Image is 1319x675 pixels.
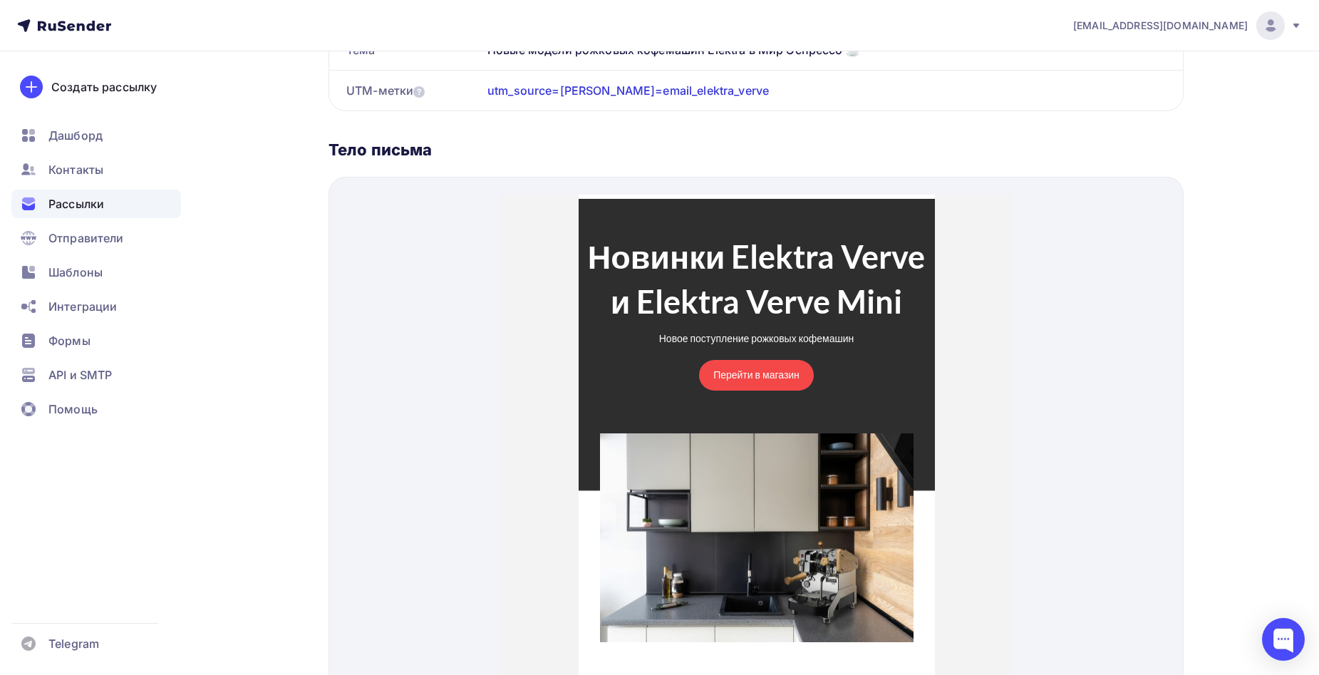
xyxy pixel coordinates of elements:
[88,43,425,126] strong: Новинки Elektra Verve и Elektra Verve Mini
[213,174,299,186] span: Перейти в магазин
[48,195,104,212] span: Рассылки
[48,366,112,383] span: API и SMTP
[48,230,124,247] span: Отправители
[48,401,98,418] span: Помощь
[86,476,428,532] h1: Идеально подходит для домашних бариста и любителей кофе
[11,155,181,184] a: Контакты
[11,258,181,287] a: Шаблоны
[48,127,103,144] span: Дашборд
[199,165,314,196] a: Перейти в магазин
[114,137,399,151] p: Новое поступление рожковых кофемашин
[11,224,181,252] a: Отправители
[11,190,181,218] a: Рассылки
[48,635,99,652] span: Telegram
[48,332,90,349] span: Формы
[48,298,117,315] span: Интеграции
[346,82,425,99] div: UTM-метки
[11,121,181,150] a: Дашборд
[48,264,103,281] span: Шаблоны
[48,161,103,178] span: Контакты
[1073,11,1302,40] a: [EMAIL_ADDRESS][DOMAIN_NAME]
[329,140,1184,160] div: Тело письма
[51,78,157,96] div: Создать рассылку
[1073,19,1248,33] span: [EMAIL_ADDRESS][DOMAIN_NAME]
[487,82,769,99] div: utm_source=[PERSON_NAME]=email_elektra_verve
[11,326,181,355] a: Формы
